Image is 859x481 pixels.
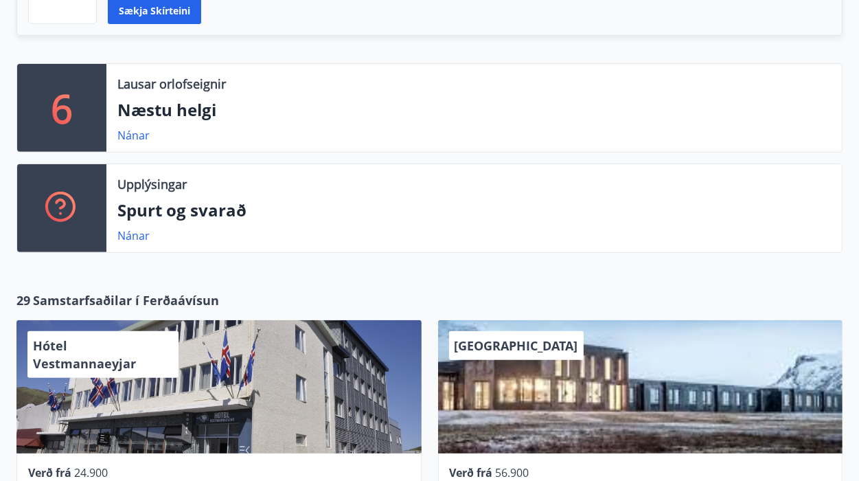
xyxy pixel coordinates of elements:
[496,465,529,480] span: 56.900
[33,337,136,372] span: Hótel Vestmannaeyjar
[117,199,831,222] p: Spurt og svarað
[450,465,493,480] span: Verð frá
[117,175,187,193] p: Upplýsingar
[117,98,831,122] p: Næstu helgi
[28,465,71,480] span: Verð frá
[117,128,150,143] a: Nánar
[51,82,73,134] p: 6
[74,465,108,480] span: 24.900
[33,291,219,309] span: Samstarfsaðilar í Ferðaávísun
[16,291,30,309] span: 29
[455,337,578,354] span: [GEOGRAPHIC_DATA]
[117,75,226,93] p: Lausar orlofseignir
[117,228,150,243] a: Nánar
